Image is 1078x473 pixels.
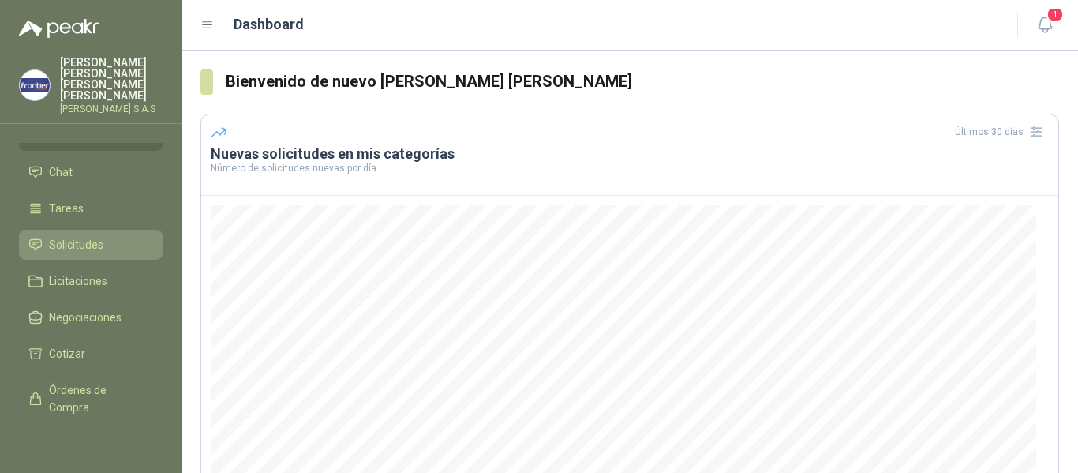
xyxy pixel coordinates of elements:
[226,69,1059,94] h3: Bienvenido de nuevo [PERSON_NAME] [PERSON_NAME]
[49,309,122,326] span: Negociaciones
[1046,7,1064,22] span: 1
[19,429,163,459] a: Remisiones
[955,119,1049,145] div: Últimos 30 días
[19,375,163,422] a: Órdenes de Compra
[211,145,1049,163] h3: Nuevas solicitudes en mis categorías
[19,266,163,296] a: Licitaciones
[20,70,50,100] img: Company Logo
[49,345,85,362] span: Cotizar
[49,381,148,416] span: Órdenes de Compra
[234,13,304,36] h1: Dashboard
[19,157,163,187] a: Chat
[19,339,163,369] a: Cotizar
[19,19,99,38] img: Logo peakr
[49,200,84,217] span: Tareas
[19,193,163,223] a: Tareas
[60,104,163,114] p: [PERSON_NAME] S.A.S
[49,236,103,253] span: Solicitudes
[19,302,163,332] a: Negociaciones
[49,272,107,290] span: Licitaciones
[19,230,163,260] a: Solicitudes
[1031,11,1059,39] button: 1
[60,57,163,101] p: [PERSON_NAME] [PERSON_NAME] [PERSON_NAME] [PERSON_NAME]
[211,163,1049,173] p: Número de solicitudes nuevas por día
[49,163,73,181] span: Chat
